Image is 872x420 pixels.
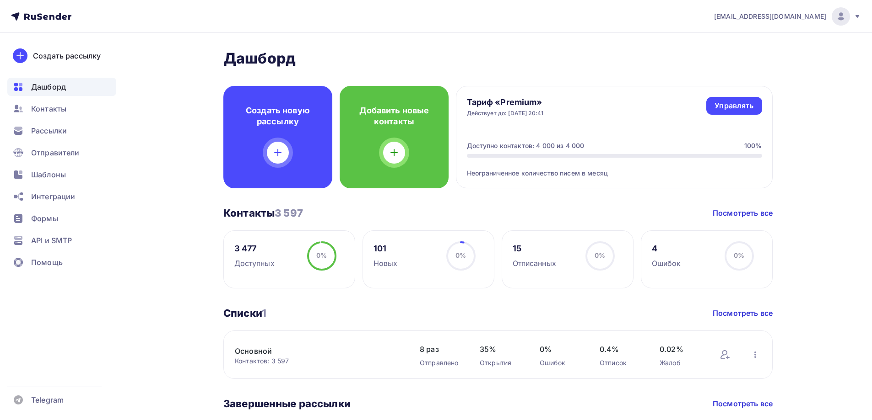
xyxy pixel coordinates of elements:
[714,7,861,26] a: [EMAIL_ADDRESS][DOMAIN_NAME]
[223,397,351,410] h3: Завершенные рассылки
[744,141,762,150] div: 100%
[223,49,773,68] h2: Дашборд
[467,141,585,150] div: Доступно контактов: 4 000 из 4 000
[7,209,116,228] a: Формы
[31,235,72,246] span: API и SMTP
[467,158,762,178] div: Неограниченное количество писем в месяц
[234,243,275,254] div: 3 477
[713,398,773,409] a: Посмотреть все
[235,356,401,366] div: Контактов: 3 597
[455,251,466,259] span: 0%
[652,243,681,254] div: 4
[513,258,556,269] div: Отписанных
[595,251,605,259] span: 0%
[31,257,63,268] span: Помощь
[480,358,521,367] div: Открытия
[31,81,66,92] span: Дашборд
[262,307,266,319] span: 1
[600,344,641,355] span: 0.4%
[513,243,556,254] div: 15
[316,251,327,259] span: 0%
[713,308,773,319] a: Посмотреть все
[31,213,58,224] span: Формы
[374,243,398,254] div: 101
[275,207,303,219] span: 3 597
[420,344,461,355] span: 8 раз
[235,346,390,356] a: Основной
[223,307,266,319] h3: Списки
[31,147,80,158] span: Отправители
[734,251,744,259] span: 0%
[600,358,641,367] div: Отписок
[33,50,101,61] div: Создать рассылку
[713,207,773,218] a: Посмотреть все
[31,169,66,180] span: Шаблоны
[480,344,521,355] span: 35%
[31,103,66,114] span: Контакты
[7,144,116,162] a: Отправители
[238,105,318,127] h4: Создать новую рассылку
[714,12,826,21] span: [EMAIL_ADDRESS][DOMAIN_NAME]
[420,358,461,367] div: Отправлено
[652,258,681,269] div: Ошибок
[7,100,116,118] a: Контакты
[7,122,116,140] a: Рассылки
[540,344,581,355] span: 0%
[374,258,398,269] div: Новых
[467,97,544,108] h4: Тариф «Premium»
[31,191,75,202] span: Интеграции
[660,344,701,355] span: 0.02%
[467,110,544,117] div: Действует до: [DATE] 20:41
[31,394,64,405] span: Telegram
[660,358,701,367] div: Жалоб
[234,258,275,269] div: Доступных
[7,165,116,184] a: Шаблоны
[7,78,116,96] a: Дашборд
[223,207,303,219] h3: Контакты
[31,125,67,136] span: Рассылки
[540,358,581,367] div: Ошибок
[354,105,434,127] h4: Добавить новые контакты
[715,101,753,111] div: Управлять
